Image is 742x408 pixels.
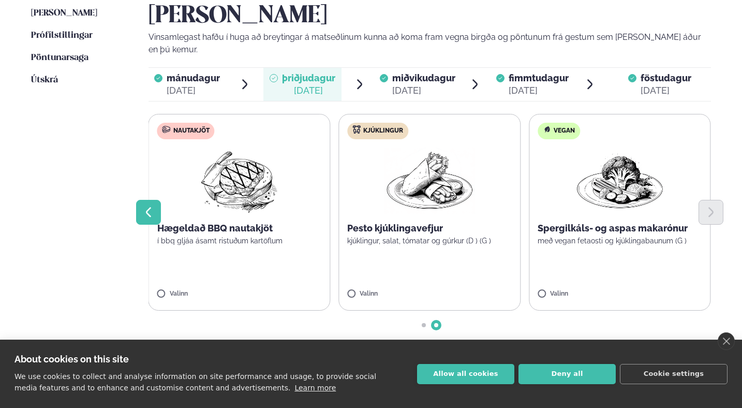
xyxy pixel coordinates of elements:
a: Prófílstillingar [31,30,93,42]
a: Pöntunarsaga [31,52,88,64]
img: chicken.svg [352,125,361,134]
a: [PERSON_NAME] [31,7,97,20]
div: [DATE] [167,84,220,97]
div: [DATE] [282,84,335,97]
span: þriðjudagur [282,72,335,83]
img: Vegan.png [574,148,665,214]
img: Beef-Meat.png [194,148,285,214]
button: Next slide [699,200,723,225]
span: Kjúklingur [363,127,403,135]
span: Go to slide 1 [422,323,426,327]
strong: About cookies on this site [14,354,129,365]
a: Learn more [294,384,336,392]
span: Útskrá [31,76,58,84]
img: Vegan.svg [543,125,551,134]
span: Go to slide 2 [434,323,438,327]
button: Previous slide [136,200,161,225]
a: Útskrá [31,74,58,86]
span: Nautakjöt [173,127,210,135]
button: Cookie settings [620,364,728,384]
p: kjúklingur, salat, tómatar og gúrkur (D ) (G ) [347,237,512,245]
a: close [718,332,735,350]
span: Vegan [554,127,575,135]
div: [DATE] [509,84,569,97]
p: með vegan fetaosti og kjúklingabaunum (G ) [538,237,702,245]
p: We use cookies to collect and analyse information on site performance and usage, to provide socia... [14,372,376,392]
div: [DATE] [392,84,455,97]
span: fimmtudagur [509,72,569,83]
button: Allow all cookies [417,364,514,384]
span: [PERSON_NAME] [31,9,97,18]
button: Deny all [518,364,616,384]
p: Hægeldað BBQ nautakjöt [157,222,322,235]
span: föstudagur [641,72,691,83]
div: [DATE] [641,84,691,97]
span: miðvikudagur [392,72,455,83]
p: í bbq gljáa ásamt ristuðum kartöflum [157,237,322,245]
p: Pesto kjúklingavefjur [347,222,512,235]
img: Wraps.png [384,148,475,214]
span: mánudagur [167,72,220,83]
span: Prófílstillingar [31,31,93,40]
p: Vinsamlegast hafðu í huga að breytingar á matseðlinum kunna að koma fram vegna birgða og pöntunum... [149,31,711,56]
img: beef.svg [162,125,171,134]
p: Spergilkáls- og aspas makarónur [538,222,702,235]
span: Pöntunarsaga [31,53,88,62]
